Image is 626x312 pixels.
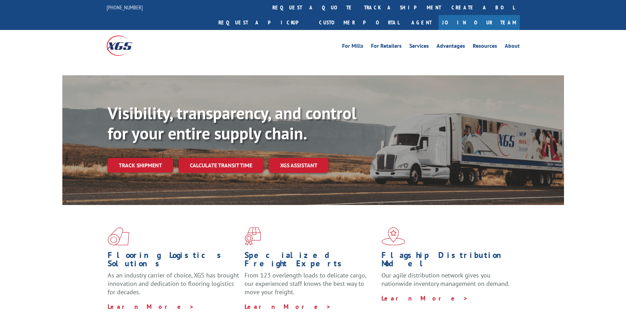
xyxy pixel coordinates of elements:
[108,227,129,245] img: xgs-icon-total-supply-chain-intelligence-red
[381,251,513,271] h1: Flagship Distribution Model
[473,43,497,51] a: Resources
[342,43,363,51] a: For Mills
[404,15,439,30] a: Agent
[179,158,263,173] a: Calculate transit time
[108,251,239,271] h1: Flooring Logistics Solutions
[381,294,468,302] a: Learn More >
[245,271,376,302] p: From 123 overlength loads to delicate cargo, our experienced staff knows the best way to move you...
[108,271,239,296] span: As an industry carrier of choice, XGS has brought innovation and dedication to flooring logistics...
[245,251,376,271] h1: Specialized Freight Experts
[381,227,405,245] img: xgs-icon-flagship-distribution-model-red
[108,303,194,311] a: Learn More >
[245,227,261,245] img: xgs-icon-focused-on-flooring-red
[314,15,404,30] a: Customer Portal
[269,158,329,173] a: XGS ASSISTANT
[439,15,520,30] a: Join Our Team
[213,15,314,30] a: Request a pickup
[381,271,510,288] span: Our agile distribution network gives you nationwide inventory management on demand.
[409,43,429,51] a: Services
[245,303,331,311] a: Learn More >
[436,43,465,51] a: Advantages
[108,158,173,173] a: Track shipment
[107,4,143,11] a: [PHONE_NUMBER]
[371,43,402,51] a: For Retailers
[108,102,356,144] b: Visibility, transparency, and control for your entire supply chain.
[505,43,520,51] a: About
